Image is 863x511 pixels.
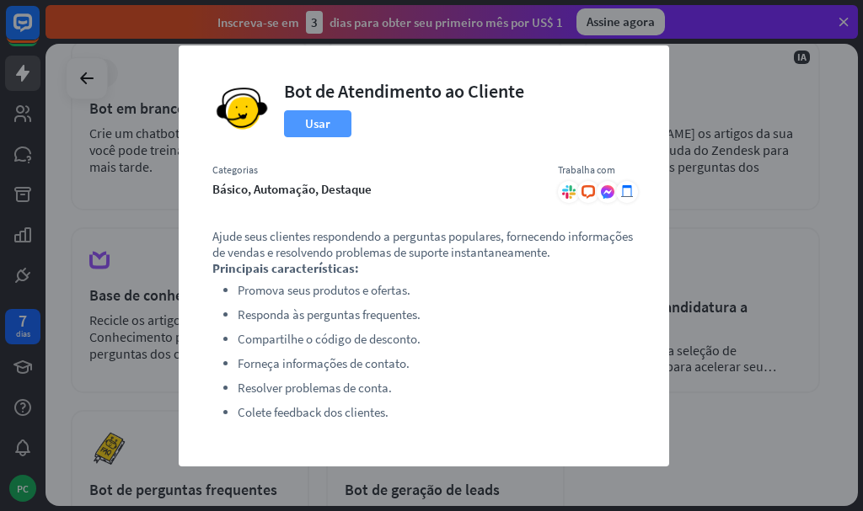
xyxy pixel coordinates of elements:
font: Colete feedback dos clientes. [238,404,389,420]
font: Principais características: [212,260,359,276]
font: Trabalha com [558,163,615,176]
font: Responda às perguntas frequentes. [238,306,421,322]
font: Bot de Atendimento ao Cliente [284,79,524,103]
font: Categorias [212,163,258,176]
font: básico, automação, destaque [212,181,372,197]
button: Abra o widget de bate-papo do LiveChat [13,7,64,57]
font: Resolver problemas de conta. [238,380,392,396]
img: Bot de Atendimento ao Cliente [212,79,271,138]
button: Usar [284,110,351,137]
font: Forneça informações de contato. [238,355,410,371]
font: Promova seus produtos e ofertas. [238,282,410,298]
font: Compartilhe o código de desconto. [238,331,421,347]
font: Usar [305,115,330,131]
font: Ajude seus clientes respondendo a perguntas populares, fornecendo informações de vendas e resolve... [212,228,633,260]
